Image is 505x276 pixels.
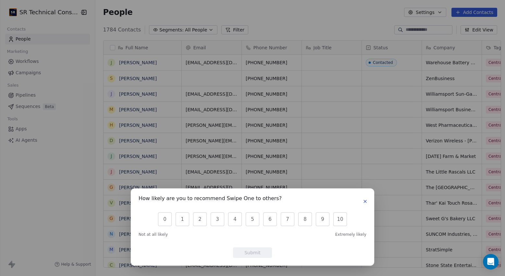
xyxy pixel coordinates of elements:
[228,212,242,226] button: 4
[316,212,329,226] button: 9
[333,212,347,226] button: 10
[298,212,312,226] button: 8
[281,212,294,226] button: 7
[246,212,259,226] button: 5
[158,212,172,226] button: 0
[139,232,168,237] span: Not at all likely
[176,212,189,226] button: 1
[233,247,272,258] button: Submit
[211,212,224,226] button: 3
[263,212,277,226] button: 6
[193,212,207,226] button: 2
[335,232,366,237] span: Extremely likely
[139,196,282,203] h1: How likely are you to recommend Swipe One to others?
